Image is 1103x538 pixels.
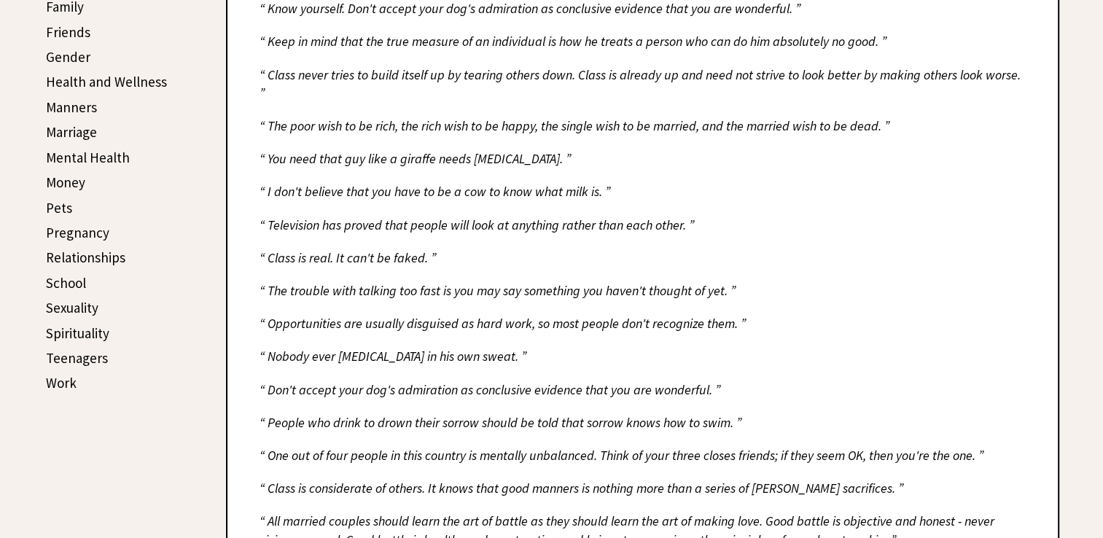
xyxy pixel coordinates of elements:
a: Pregnancy [46,224,109,241]
a: Sexuality [46,299,98,316]
a: Teenagers [46,349,108,367]
div: “ I don't believe that you have to be a cow to know what milk is. ” [260,182,1026,200]
div: “ You need that guy like a giraffe needs [MEDICAL_DATA]. ” [260,149,1026,168]
a: Relationships [46,249,125,266]
div: “ Opportunities are usually disguised as hard work, so most people don't recognize them. ” [260,314,1026,332]
div: “ Class is real. It can't be faked. ” [260,249,1026,267]
div: “ Television has proved that people will look at anything rather than each other. ” [260,216,1026,234]
a: Manners [46,98,97,116]
a: School [46,274,86,292]
a: Friends [46,23,90,41]
div: “ Class is considerate of others. It knows that good manners is nothing more than a series of [PE... [260,479,1026,497]
div: “ The trouble with talking too fast is you may say something you haven't thought of yet. ” [260,281,1026,300]
a: Health and Wellness [46,73,167,90]
div: “ Don't accept your dog's admiration as conclusive evidence that you are wonderful. ” [260,381,1026,399]
div: “ Keep in mind that the true measure of an individual is how he treats a person who can do him ab... [260,32,1026,50]
div: “ People who drink to drown their sorrow should be told that sorrow knows how to swim. ” [260,413,1026,432]
a: Mental Health [46,149,130,166]
a: Money [46,174,85,191]
div: “ Class never tries to build itself up by tearing others down. Class is already up and need not s... [260,66,1026,102]
div: “ The poor wish to be rich, the rich wish to be happy, the single wish to be married, and the mar... [260,117,1026,135]
a: Marriage [46,123,97,141]
a: Work [46,374,77,391]
div: “ One out of four people in this country is mentally unbalanced. Think of your three closes frien... [260,446,1026,464]
div: “ Nobody ever [MEDICAL_DATA] in his own sweat. ” [260,347,1026,365]
a: Spirituality [46,324,109,342]
a: Gender [46,48,90,66]
a: Pets [46,199,72,217]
